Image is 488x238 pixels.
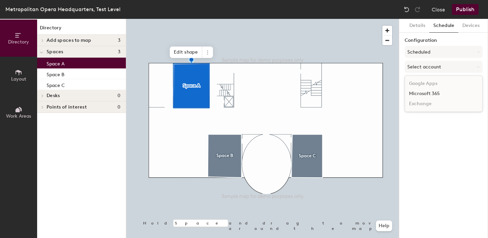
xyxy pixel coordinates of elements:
[414,6,421,13] img: Redo
[170,47,202,58] span: Edit shape
[37,24,126,35] h1: Directory
[6,113,31,119] span: Work Areas
[405,38,483,43] label: Configuration
[405,19,429,33] button: Details
[47,38,91,43] span: Add spaces to map
[452,4,479,15] button: Publish
[47,81,65,88] p: Space C
[117,105,120,110] span: 0
[405,46,483,58] button: Scheduled
[458,19,484,33] button: Devices
[118,38,120,43] span: 3
[376,220,392,231] button: Help
[47,49,63,55] span: Spaces
[405,89,482,99] div: Microsoft 365
[432,4,445,15] button: Close
[405,99,482,109] div: Exchange
[11,76,26,82] span: Layout
[47,105,87,110] span: Points of interest
[405,79,482,89] div: Google Apps
[5,5,120,13] div: Metropolitan Opera Headquarters, Test Level
[118,49,120,55] span: 3
[429,19,458,33] button: Schedule
[47,93,60,98] span: Desks
[403,6,410,13] img: Undo
[47,59,64,67] p: Space A
[117,93,120,98] span: 0
[405,61,483,73] button: Select account
[47,70,64,78] p: Space B
[8,39,29,45] span: Directory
